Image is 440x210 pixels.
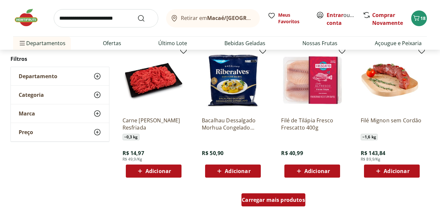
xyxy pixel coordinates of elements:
[327,11,356,27] span: ou
[123,117,185,131] a: Carne [PERSON_NAME] Resfriada
[123,134,140,140] span: ~ 0,3 kg
[420,15,426,21] span: 18
[361,134,378,140] span: ~ 1,6 kg
[372,11,403,26] a: Comprar Novamente
[202,49,264,112] img: Bacalhau Dessalgado Morhua Congelado Riberalves 400G
[411,10,427,26] button: Carrinho
[19,92,44,98] span: Categoria
[242,197,305,202] span: Carregar mais produtos
[361,149,385,157] span: R$ 143,84
[11,86,109,104] button: Categoria
[364,165,420,178] button: Adicionar
[207,14,280,22] b: Macaé/[GEOGRAPHIC_DATA]
[384,168,409,174] span: Adicionar
[181,15,253,21] span: Retirar em
[158,39,187,47] a: Último Lote
[281,117,343,131] a: Filé de Tilápia Fresco Frescatto 400g
[268,12,308,25] a: Meus Favoritos
[361,49,423,112] img: Filé Mignon sem Cordão
[123,49,185,112] img: Carne Moída Bovina Resfriada
[123,149,144,157] span: R$ 14,97
[284,165,340,178] button: Adicionar
[281,149,303,157] span: R$ 40,99
[137,14,153,22] button: Submit Search
[202,149,223,157] span: R$ 50,90
[327,11,343,19] a: Entrar
[19,73,57,79] span: Departamento
[202,117,264,131] a: Bacalhau Dessalgado Morhua Congelado Riberalves 400G
[361,157,381,162] span: R$ 89,9/Kg
[281,49,343,112] img: Filé de Tilápia Fresco Frescatto 400g
[241,193,305,209] a: Carregar mais produtos
[205,165,261,178] button: Adicionar
[166,9,260,27] button: Retirar emMacaé/[GEOGRAPHIC_DATA]
[11,123,109,141] button: Preço
[103,39,121,47] a: Ofertas
[13,8,46,27] img: Hortifruti
[304,168,330,174] span: Adicionar
[18,35,66,51] span: Departamentos
[278,12,308,25] span: Meus Favoritos
[225,168,250,174] span: Adicionar
[126,165,182,178] button: Adicionar
[224,39,265,47] a: Bebidas Geladas
[123,157,143,162] span: R$ 49,9/Kg
[361,117,423,131] a: Filé Mignon sem Cordão
[54,9,158,27] input: search
[375,39,422,47] a: Açougue e Peixaria
[10,52,109,65] h2: Filtros
[18,35,26,51] button: Menu
[19,110,35,117] span: Marca
[11,67,109,85] button: Departamento
[327,11,363,26] a: Criar conta
[302,39,337,47] a: Nossas Frutas
[11,104,109,123] button: Marca
[145,168,171,174] span: Adicionar
[19,129,33,135] span: Preço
